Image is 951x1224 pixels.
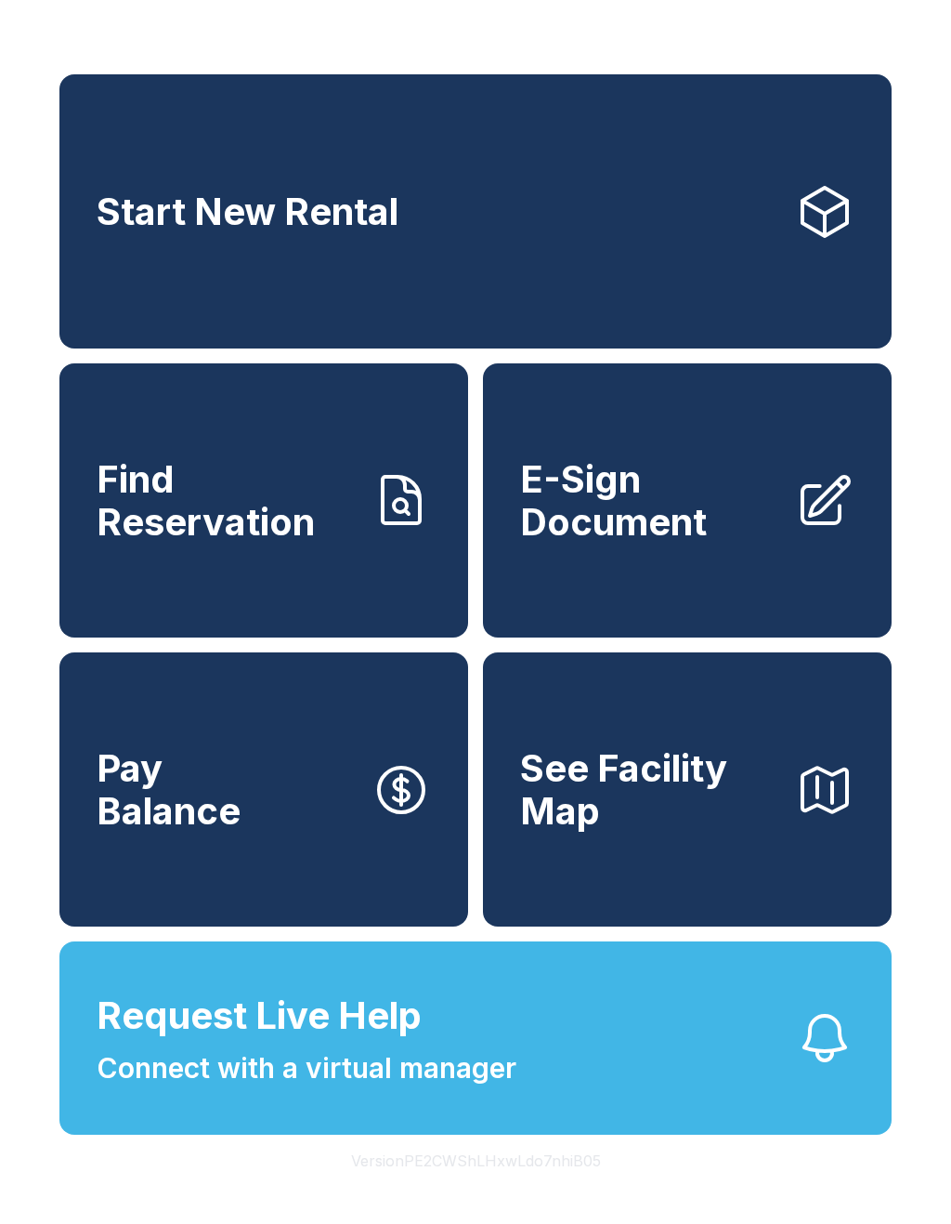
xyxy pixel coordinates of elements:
[59,74,892,349] a: Start New Rental
[520,747,780,832] span: See Facility Map
[97,747,241,832] span: Pay Balance
[59,363,468,638] a: Find Reservation
[336,1135,616,1187] button: VersionPE2CWShLHxwLdo7nhiB05
[483,363,892,638] a: E-Sign Document
[483,652,892,927] button: See Facility Map
[59,941,892,1135] button: Request Live HelpConnect with a virtual manager
[97,988,422,1044] span: Request Live Help
[97,1047,516,1089] span: Connect with a virtual manager
[97,458,357,543] span: Find Reservation
[520,458,780,543] span: E-Sign Document
[97,191,398,233] span: Start New Rental
[59,652,468,927] a: PayBalance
